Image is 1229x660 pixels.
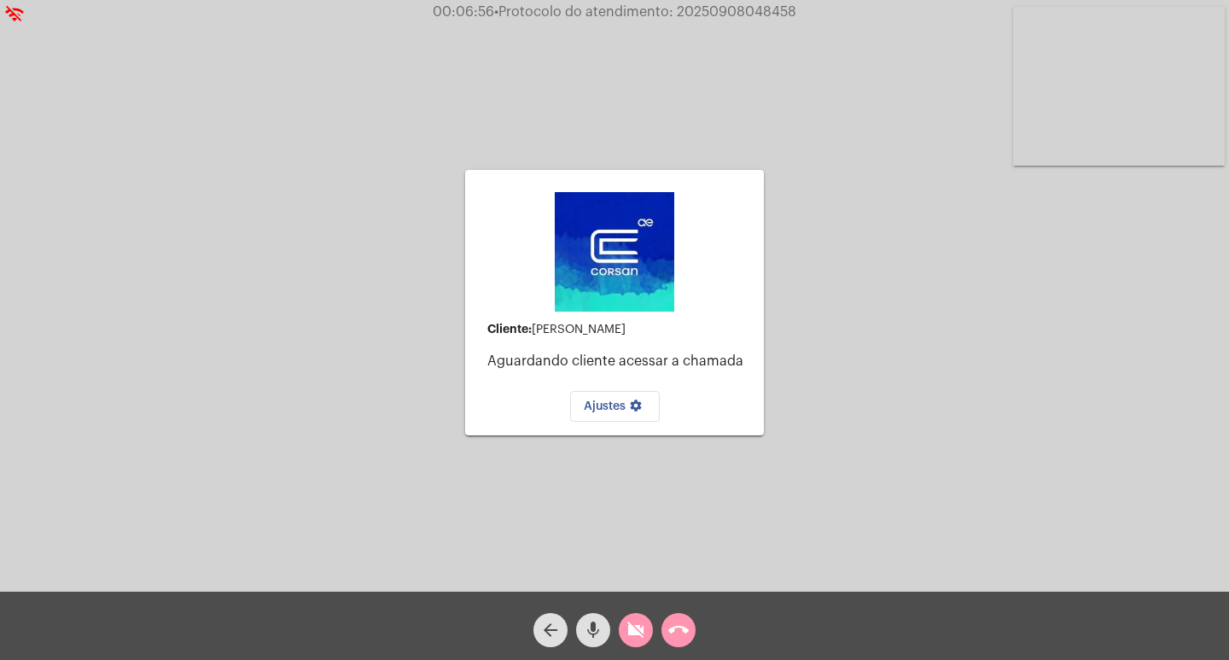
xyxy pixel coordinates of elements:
mat-icon: arrow_back [540,620,561,640]
strong: Cliente: [487,323,532,335]
span: • [494,5,498,19]
img: d4669ae0-8c07-2337-4f67-34b0df7f5ae4.jpeg [555,192,674,312]
mat-icon: call_end [668,620,689,640]
button: Ajustes [570,391,660,422]
span: Ajustes [584,400,646,412]
mat-icon: videocam_off [626,620,646,640]
mat-icon: mic [583,620,603,640]
p: Aguardando cliente acessar a chamada [487,353,750,369]
span: Protocolo do atendimento: 20250908048458 [494,5,796,19]
mat-icon: settings [626,399,646,419]
span: 00:06:56 [433,5,494,19]
div: [PERSON_NAME] [487,323,750,336]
